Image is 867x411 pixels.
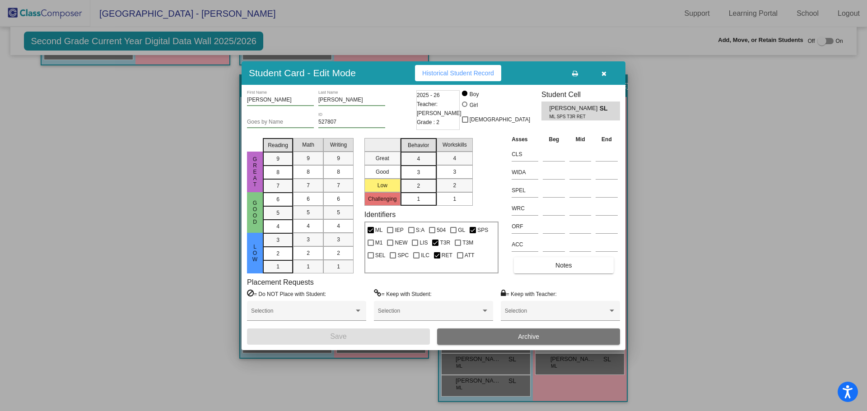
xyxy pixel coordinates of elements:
[512,238,538,251] input: assessment
[512,202,538,215] input: assessment
[440,237,450,248] span: T3R
[276,195,280,203] span: 6
[276,236,280,244] span: 3
[364,210,396,219] label: Identifiers
[337,249,340,257] span: 2
[395,237,407,248] span: NEW
[437,328,620,345] button: Archive
[417,195,420,203] span: 1
[512,166,538,179] input: assessment
[251,244,259,263] span: Low
[307,236,310,244] span: 3
[307,195,310,203] span: 6
[374,289,432,298] label: = Keep with Student:
[421,250,429,261] span: ILC
[251,156,259,188] span: Great
[417,155,420,163] span: 4
[422,69,494,77] span: Historical Student Record
[276,209,280,217] span: 5
[417,91,440,100] span: 2025 - 26
[395,225,403,236] span: IEP
[337,168,340,176] span: 8
[600,104,612,113] span: SL
[470,114,530,125] span: [DEMOGRAPHIC_DATA]
[514,257,613,273] button: Notes
[247,278,314,286] label: Placement Requests
[337,236,340,244] span: 3
[417,100,461,118] span: Teacher: [PERSON_NAME]
[307,249,310,257] span: 2
[375,237,383,248] span: M1
[417,168,420,176] span: 3
[247,119,314,125] input: goes by name
[307,263,310,271] span: 1
[567,134,593,144] th: Mid
[337,208,340,217] span: 5
[330,332,346,340] span: Save
[307,222,310,230] span: 4
[458,225,465,236] span: GL
[549,104,599,113] span: [PERSON_NAME]
[453,168,456,176] span: 3
[420,237,428,248] span: LIS
[375,250,386,261] span: SEL
[512,220,538,233] input: assessment
[247,289,326,298] label: = Do NOT Place with Student:
[453,181,456,189] span: 2
[302,141,314,149] span: Math
[276,168,280,176] span: 8
[512,148,538,161] input: assessment
[469,90,479,98] div: Boy
[443,141,467,149] span: Workskills
[268,141,288,149] span: Reading
[337,263,340,271] span: 1
[417,182,420,190] span: 2
[593,134,620,144] th: End
[247,328,430,345] button: Save
[501,289,557,298] label: = Keep with Teacher:
[318,119,385,125] input: Enter ID
[330,141,347,149] span: Writing
[337,154,340,162] span: 9
[442,250,452,261] span: RET
[453,195,456,203] span: 1
[415,65,501,81] button: Historical Student Record
[307,154,310,162] span: 9
[307,168,310,176] span: 8
[555,262,572,269] span: Notes
[549,113,593,120] span: ML SPS T3R RET
[307,181,310,189] span: 7
[512,184,538,197] input: assessment
[276,222,280,231] span: 4
[541,134,567,144] th: Beg
[276,249,280,258] span: 2
[251,200,259,225] span: Good
[337,195,340,203] span: 6
[518,333,539,340] span: Archive
[307,208,310,217] span: 5
[337,222,340,230] span: 4
[276,182,280,190] span: 7
[337,181,340,189] span: 7
[397,250,409,261] span: SPC
[437,225,446,236] span: 504
[541,90,620,99] h3: Student Cell
[453,154,456,162] span: 4
[408,141,429,149] span: Behavior
[416,225,424,236] span: S:A
[469,101,478,109] div: Girl
[462,237,473,248] span: T3M
[276,155,280,163] span: 9
[509,134,541,144] th: Asses
[465,250,475,261] span: ATT
[276,263,280,271] span: 1
[249,67,356,79] h3: Student Card - Edit Mode
[417,118,439,127] span: Grade : 2
[375,225,383,236] span: ML
[477,225,488,236] span: SPS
